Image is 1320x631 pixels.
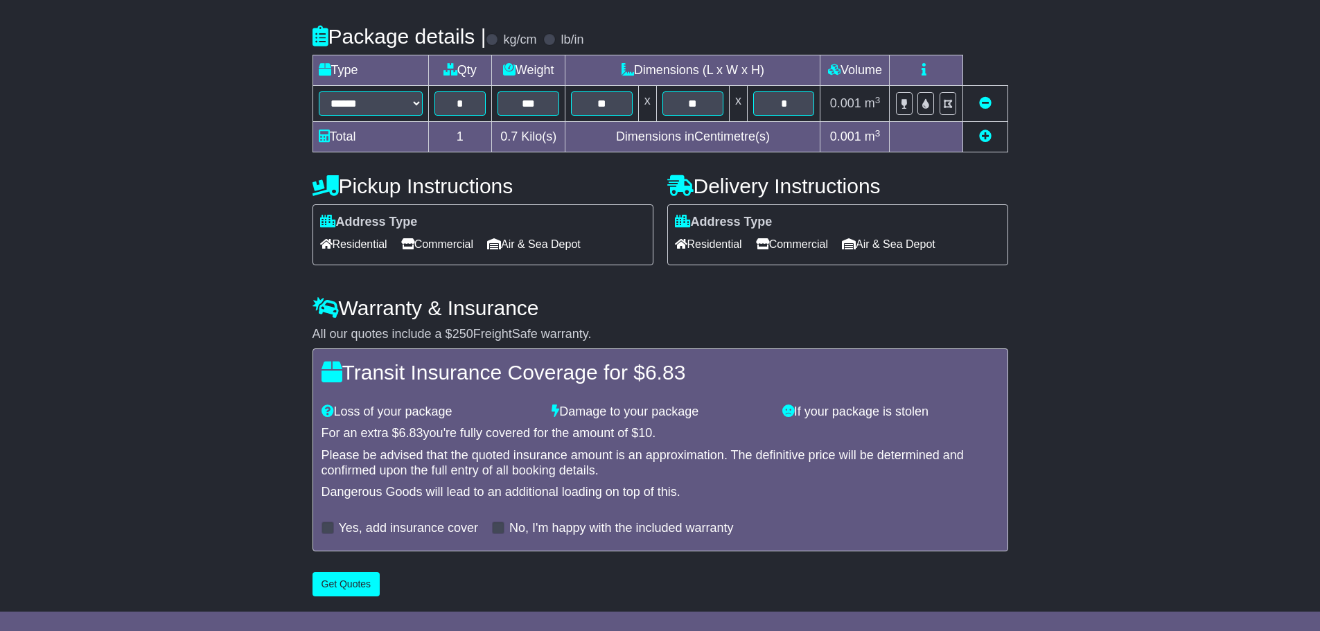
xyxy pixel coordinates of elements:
[775,405,1006,420] div: If your package is stolen
[313,327,1008,342] div: All our quotes include a $ FreightSafe warranty.
[509,521,734,536] label: No, I'm happy with the included warranty
[320,233,387,255] span: Residential
[313,25,486,48] h4: Package details |
[492,122,565,152] td: Kilo(s)
[638,426,652,440] span: 10
[428,122,492,152] td: 1
[487,233,581,255] span: Air & Sea Depot
[645,361,685,384] span: 6.83
[313,572,380,596] button: Get Quotes
[315,405,545,420] div: Loss of your package
[428,55,492,86] td: Qty
[322,448,999,478] div: Please be advised that the quoted insurance amount is an approximation. The definitive price will...
[730,86,748,122] td: x
[503,33,536,48] label: kg/cm
[401,233,473,255] span: Commercial
[313,296,1008,319] h4: Warranty & Insurance
[842,233,935,255] span: Air & Sea Depot
[875,95,881,105] sup: 3
[313,175,653,197] h4: Pickup Instructions
[500,130,518,143] span: 0.7
[675,215,773,230] label: Address Type
[979,96,992,110] a: Remove this item
[322,426,999,441] div: For an extra $ you're fully covered for the amount of $ .
[756,233,828,255] span: Commercial
[667,175,1008,197] h4: Delivery Instructions
[865,96,881,110] span: m
[313,55,428,86] td: Type
[638,86,656,122] td: x
[339,521,478,536] label: Yes, add insurance cover
[830,96,861,110] span: 0.001
[399,426,423,440] span: 6.83
[322,485,999,500] div: Dangerous Goods will lead to an additional loading on top of this.
[675,233,742,255] span: Residential
[545,405,775,420] div: Damage to your package
[875,128,881,139] sup: 3
[979,130,992,143] a: Add new item
[820,55,890,86] td: Volume
[313,122,428,152] td: Total
[830,130,861,143] span: 0.001
[320,215,418,230] label: Address Type
[565,122,820,152] td: Dimensions in Centimetre(s)
[322,361,999,384] h4: Transit Insurance Coverage for $
[561,33,583,48] label: lb/in
[492,55,565,86] td: Weight
[452,327,473,341] span: 250
[865,130,881,143] span: m
[565,55,820,86] td: Dimensions (L x W x H)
